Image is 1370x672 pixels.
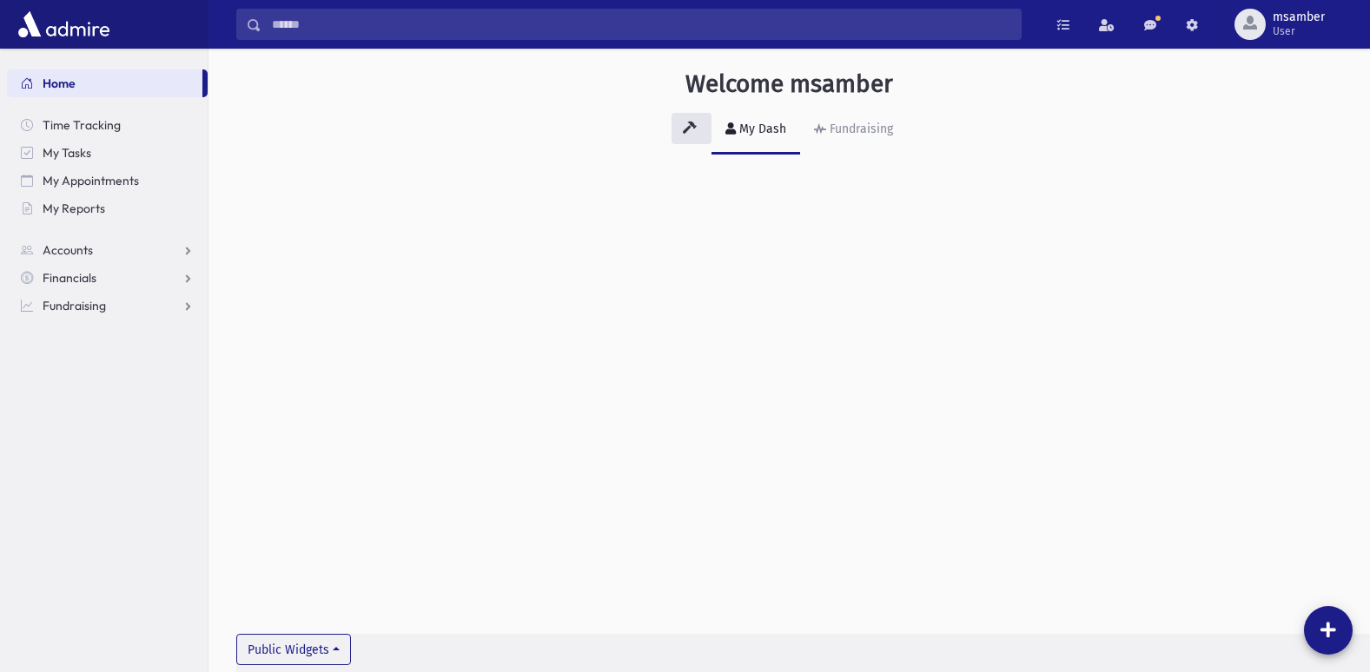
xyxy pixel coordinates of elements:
[43,117,121,133] span: Time Tracking
[685,69,893,99] h3: Welcome msamber
[7,264,208,292] a: Financials
[711,106,800,155] a: My Dash
[736,122,786,136] div: My Dash
[7,139,208,167] a: My Tasks
[1273,10,1325,24] span: msamber
[236,634,351,665] button: Public Widgets
[7,167,208,194] a: My Appointments
[7,69,202,97] a: Home
[43,145,91,161] span: My Tasks
[7,292,208,320] a: Fundraising
[43,173,139,188] span: My Appointments
[43,298,106,313] span: Fundraising
[7,111,208,139] a: Time Tracking
[43,201,105,216] span: My Reports
[1273,24,1325,38] span: User
[7,236,208,264] a: Accounts
[14,7,114,42] img: AdmirePro
[826,122,893,136] div: Fundraising
[43,76,76,91] span: Home
[43,270,96,286] span: Financials
[7,194,208,222] a: My Reports
[261,9,1021,40] input: Search
[800,106,907,155] a: Fundraising
[43,242,93,258] span: Accounts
